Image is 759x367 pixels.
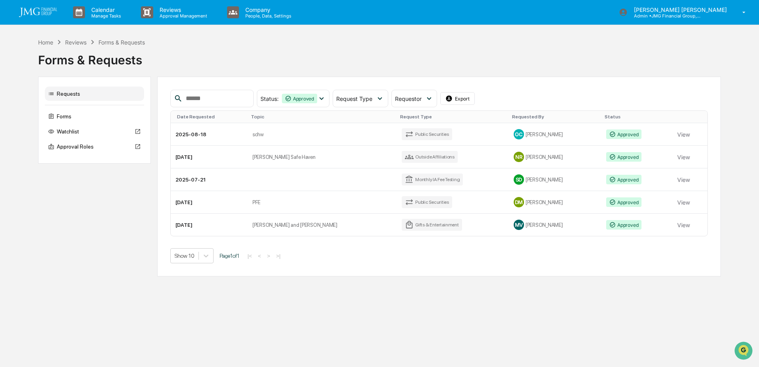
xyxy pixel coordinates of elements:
div: Topic [251,114,394,120]
p: People, Data, Settings [239,13,295,19]
td: [DATE] [171,214,248,236]
div: 🗄️ [58,163,64,170]
div: Monthly IA Fee Testing [402,174,463,185]
p: [PERSON_NAME] [PERSON_NAME] [628,6,731,13]
div: 🖐️ [8,163,14,170]
span: [DATE] [70,129,87,136]
div: Date Requested [177,114,245,120]
div: Requested By [512,114,598,120]
div: [PERSON_NAME] [514,129,597,139]
p: Admin • JMG Financial Group, Ltd. [628,13,701,19]
div: Status [605,114,669,120]
div: We're available if you need us! [36,69,109,75]
div: Home [38,39,53,46]
button: View [677,149,690,165]
p: Company [239,6,295,13]
div: [PERSON_NAME] [514,220,597,230]
div: Past conversations [8,88,51,95]
div: Request Type [400,114,506,120]
div: Reviews [65,39,87,46]
p: How can we help? [8,17,144,29]
span: Preclearance [16,162,51,170]
span: Status : [260,95,279,102]
button: View [677,217,690,233]
a: Powered byPylon [56,197,96,203]
td: schw [248,123,397,146]
a: 🔎Data Lookup [5,174,53,189]
td: PFE [248,191,397,214]
div: [PERSON_NAME] [514,152,597,162]
td: 2025-08-18 [171,123,248,146]
div: Approval Roles [45,139,144,154]
p: Approval Management [153,13,211,19]
img: logo [19,8,57,17]
button: > [265,253,273,259]
div: Approved [282,94,317,103]
p: Reviews [153,6,211,13]
span: Data Lookup [16,178,50,185]
div: Gifts & Entertainment [402,219,462,231]
div: Approved [606,152,641,162]
td: [PERSON_NAME] Safe Haven [248,146,397,168]
div: [PERSON_NAME] [514,197,597,207]
div: Outside Affiliations [402,151,458,163]
button: |< [245,253,254,259]
a: 🗄️Attestations [54,159,102,174]
td: [DATE] [171,146,248,168]
a: 🖐️Preclearance [5,159,54,174]
div: Watchlist [45,124,144,139]
div: Public Securities [402,128,452,140]
div: Approved [606,220,641,230]
button: See all [123,87,144,96]
img: 1746055101610-c473b297-6a78-478c-a979-82029cc54cd1 [16,130,22,136]
button: View [677,172,690,187]
button: View [677,194,690,210]
img: 1746055101610-c473b297-6a78-478c-a979-82029cc54cd1 [8,61,22,75]
span: • [66,108,69,114]
span: [DATE] [70,108,87,114]
div: Requests [45,87,144,101]
div: Start new chat [36,61,130,69]
td: 2025-07-21 [171,168,248,191]
button: Start new chat [135,63,144,73]
button: Export [440,92,475,105]
span: Attestations [65,162,98,170]
img: Jack Rasmussen [8,122,21,135]
p: Manage Tasks [85,13,125,19]
div: 🔎 [8,178,14,185]
span: Page 1 of 1 [220,253,239,259]
img: Jack Rasmussen [8,100,21,113]
span: • [66,129,69,136]
td: [PERSON_NAME] and [PERSON_NAME] [248,214,397,236]
span: Pylon [79,197,96,203]
div: Forms & Requests [38,46,721,67]
span: [PERSON_NAME] [25,129,64,136]
input: Clear [21,36,131,44]
span: [PERSON_NAME] [25,108,64,114]
div: DM [514,197,524,207]
div: Approved [606,175,641,184]
div: Forms [45,109,144,124]
div: SD [514,174,524,185]
div: Approved [606,197,641,207]
div: Approved [606,129,641,139]
p: Calendar [85,6,125,13]
div: NR [514,152,524,162]
div: Forms & Requests [98,39,145,46]
div: OC [514,129,524,139]
img: 8933085812038_c878075ebb4cc5468115_72.jpg [17,61,31,75]
div: MV [514,220,524,230]
iframe: Open customer support [734,341,755,362]
img: 1746055101610-c473b297-6a78-478c-a979-82029cc54cd1 [16,108,22,115]
span: Requestor [395,95,422,102]
div: Public Securities [402,196,452,208]
button: < [256,253,264,259]
td: [DATE] [171,191,248,214]
div: [PERSON_NAME] [514,174,597,185]
button: View [677,126,690,142]
button: >| [274,253,283,259]
span: Request Type [336,95,372,102]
